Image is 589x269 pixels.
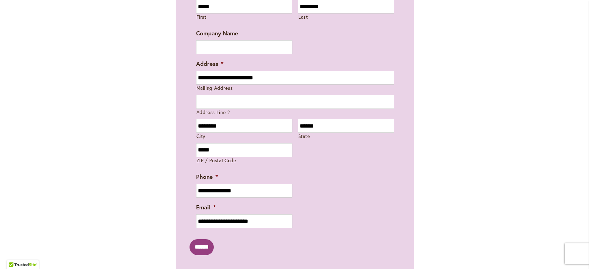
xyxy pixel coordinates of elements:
[196,203,216,211] label: Email
[196,173,218,181] label: Phone
[196,157,292,164] label: ZIP / Postal Code
[298,133,394,140] label: State
[196,60,223,68] label: Address
[196,85,394,92] label: Mailing Address
[196,29,238,37] label: Company Name
[196,14,292,20] label: First
[196,109,394,116] label: Address Line 2
[196,133,292,140] label: City
[298,14,394,20] label: Last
